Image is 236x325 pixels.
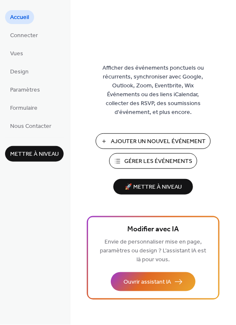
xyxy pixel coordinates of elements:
[123,278,171,287] span: Ouvrir assistant IA
[5,101,43,115] a: Formulaire
[10,50,23,59] span: Vues
[10,122,51,131] span: Nous Contacter
[5,28,43,42] a: Connecter
[97,64,210,117] span: Afficher des événements ponctuels ou récurrents, synchroniser avec Google, Outlook, Zoom, Eventbr...
[5,46,28,60] a: Vues
[10,150,59,159] span: Mettre à niveau
[5,146,64,162] button: Mettre à niveau
[113,179,193,195] button: 🚀 Mettre à niveau
[118,182,188,193] span: 🚀 Mettre à niveau
[10,86,40,95] span: Paramètres
[124,157,192,166] span: Gérer les Événements
[5,65,34,79] a: Design
[10,68,29,77] span: Design
[127,224,179,236] span: Modifier avec IA
[10,104,38,113] span: Formulaire
[111,138,206,146] span: Ajouter Un Nouvel Événement
[10,14,29,22] span: Accueil
[5,83,45,97] a: Paramètres
[10,32,38,41] span: Connecter
[5,119,56,133] a: Nous Contacter
[109,153,197,169] button: Gérer les Événements
[111,272,196,291] button: Ouvrir assistant IA
[100,237,206,266] span: Envie de personnaliser mise en page, paramètres ou design ? L’assistant IA est là pour vous.
[96,133,211,149] button: Ajouter Un Nouvel Événement
[5,10,34,24] a: Accueil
